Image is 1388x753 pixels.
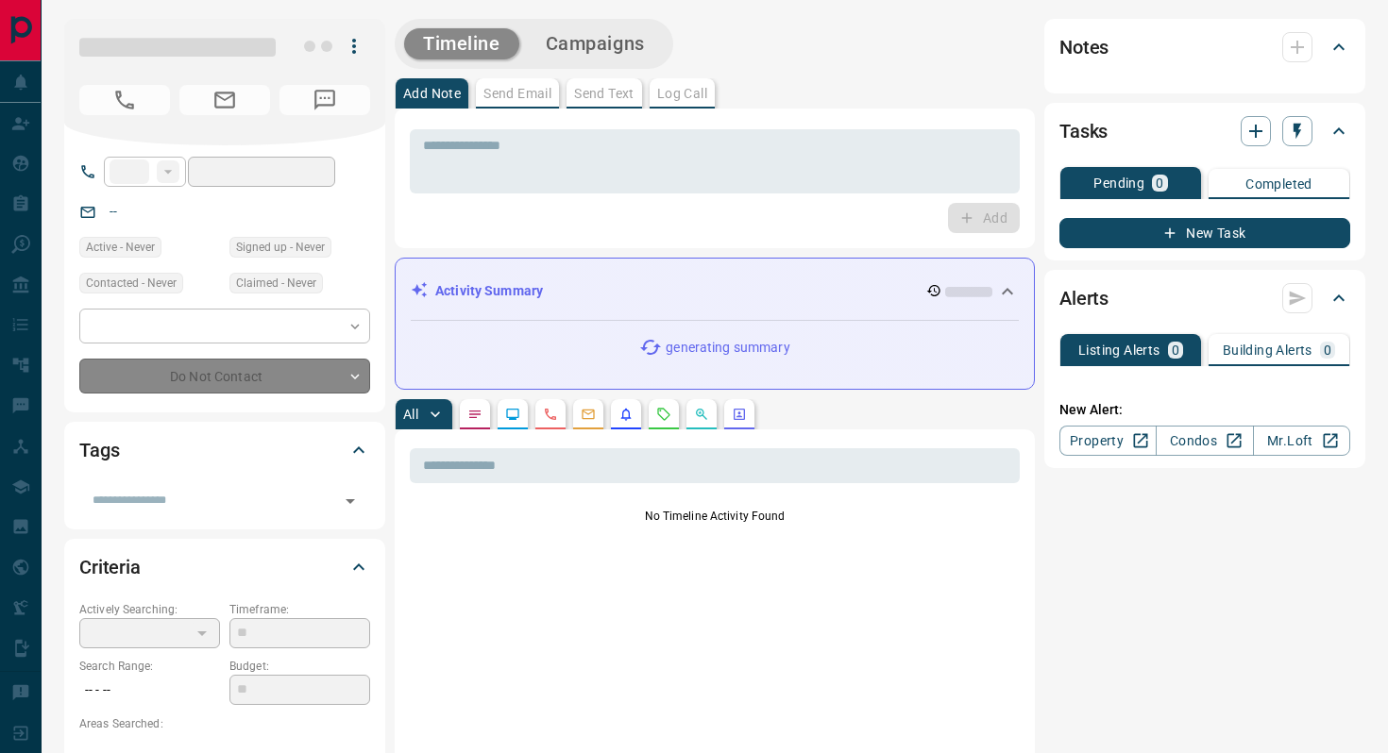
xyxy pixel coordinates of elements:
div: Notes [1059,25,1350,70]
p: Search Range: [79,658,220,675]
h2: Tasks [1059,116,1108,146]
svg: Agent Actions [732,407,747,422]
p: Timeframe: [229,601,370,618]
a: Condos [1156,426,1253,456]
svg: Lead Browsing Activity [505,407,520,422]
h2: Alerts [1059,283,1109,313]
svg: Calls [543,407,558,422]
svg: Opportunities [694,407,709,422]
div: Tags [79,427,370,473]
button: Campaigns [527,28,664,59]
div: Do Not Contact [79,359,370,393]
p: Add Note [403,87,461,100]
h2: Criteria [79,552,141,582]
svg: Emails [581,407,596,422]
a: -- [110,204,117,219]
p: All [403,408,418,421]
p: Listing Alerts [1078,343,1160,357]
div: Alerts [1059,276,1350,321]
span: Active - Never [86,238,155,257]
p: 0 [1324,343,1331,357]
p: Pending [1093,176,1144,190]
p: Completed [1245,177,1312,191]
a: Mr.Loft [1253,426,1350,456]
svg: Notes [467,407,482,422]
h2: Tags [79,435,119,465]
h2: Notes [1059,32,1109,62]
p: 0 [1172,343,1179,357]
p: Budget: [229,658,370,675]
p: New Alert: [1059,400,1350,420]
a: Property [1059,426,1157,456]
div: Criteria [79,544,370,590]
span: Signed up - Never [236,238,325,257]
p: Areas Searched: [79,715,370,732]
span: No Number [279,85,370,115]
button: Timeline [404,28,519,59]
p: No Timeline Activity Found [410,508,1020,525]
div: Tasks [1059,109,1350,154]
button: New Task [1059,218,1350,248]
p: Actively Searching: [79,601,220,618]
span: No Email [179,85,270,115]
div: Activity Summary [411,274,1019,309]
p: Activity Summary [435,281,543,301]
p: -- - -- [79,675,220,706]
svg: Requests [656,407,671,422]
svg: Listing Alerts [618,407,634,422]
p: Building Alerts [1223,343,1312,357]
span: Contacted - Never [86,274,177,293]
span: No Number [79,85,170,115]
p: generating summary [666,338,789,358]
span: Claimed - Never [236,274,316,293]
p: 0 [1156,176,1163,190]
button: Open [337,488,364,514]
